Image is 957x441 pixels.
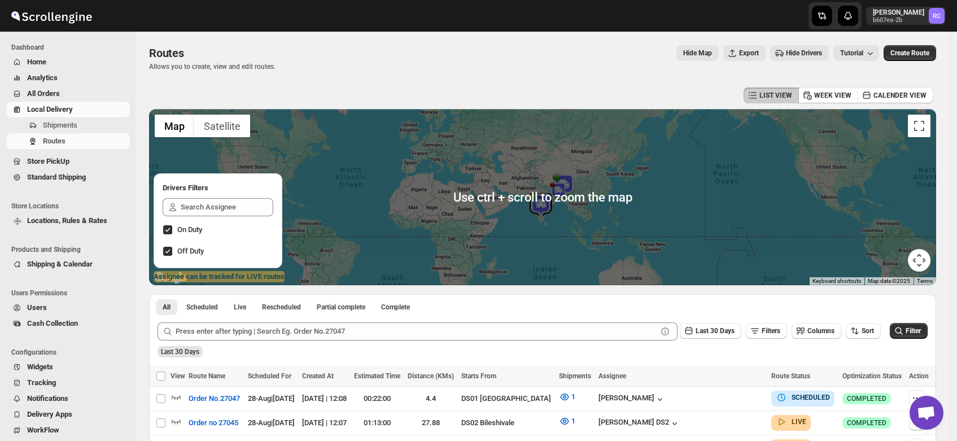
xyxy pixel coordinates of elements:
span: Dashboard [11,43,130,52]
button: Keyboard shortcuts [812,277,861,285]
button: Cash Collection [7,316,130,331]
span: Order No.27047 [189,393,240,404]
button: Columns [792,323,841,339]
button: All Orders [7,86,130,102]
span: Store Locations [11,202,130,211]
span: 1 [571,392,575,401]
span: Configurations [11,348,130,357]
button: SCHEDULED [776,392,830,403]
b: LIVE [792,418,806,426]
span: Home [27,58,46,66]
p: Allows you to create, view and edit routes. [149,62,276,71]
button: Delivery Apps [7,407,130,422]
button: Routes [7,133,130,149]
span: 1 [571,417,575,425]
button: 1 [552,388,582,406]
span: Routes [149,46,184,60]
img: Google [152,270,189,285]
span: WorkFlow [27,426,59,434]
span: Optimization Status [842,372,902,380]
span: Cash Collection [27,319,78,328]
div: 00:22:00 [354,393,401,404]
button: Order no 27045 [182,414,245,432]
button: Users [7,300,130,316]
button: Home [7,54,130,70]
button: LIVE [776,416,806,427]
div: 01:13:00 [354,417,401,429]
span: Local Delivery [27,105,73,113]
span: Complete [381,303,410,312]
span: Scheduled For [248,372,291,380]
span: Distance (KMs) [408,372,454,380]
span: All [163,303,171,312]
span: Hide Drivers [786,49,822,58]
span: Estimated Time [354,372,400,380]
button: [PERSON_NAME] [598,394,666,405]
span: Off Duty [177,247,204,255]
span: Shipping & Calendar [27,260,93,268]
span: CALENDER VIEW [873,91,927,100]
button: Export [723,45,766,61]
span: All Orders [27,89,60,98]
div: DS01 [GEOGRAPHIC_DATA] [461,393,552,404]
span: Live [234,303,246,312]
span: Columns [807,327,834,335]
button: Filters [746,323,787,339]
h2: Drivers Filters [163,182,273,194]
input: Search Assignee [181,198,273,216]
span: Users [27,303,47,312]
span: 28-Aug | [DATE] [248,394,295,403]
button: Shipments [7,117,130,133]
button: Show street map [155,115,194,137]
button: Widgets [7,359,130,375]
p: b607ea-2b [873,17,924,24]
span: Tutorial [840,49,863,57]
span: Widgets [27,363,53,371]
button: Tutorial [833,45,879,61]
a: Open this area in Google Maps (opens a new window) [152,270,189,285]
span: Partial complete [317,303,365,312]
span: 28-Aug | [DATE] [248,418,295,427]
span: Sort [862,327,874,335]
button: [PERSON_NAME] DS2 [598,418,680,429]
button: All routes [156,299,177,315]
button: Sort [846,323,881,339]
span: WEEK VIEW [814,91,851,100]
span: Products and Shipping [11,245,130,254]
span: Map data ©2025 [868,278,910,284]
div: [DATE] | 12:07 [302,417,347,429]
span: Rescheduled [262,303,301,312]
span: Standard Shipping [27,173,86,181]
button: Tracking [7,375,130,391]
span: Filters [762,327,780,335]
input: Press enter after typing | Search Eg. Order No.27047 [176,322,657,340]
span: Last 30 Days [696,327,735,335]
span: Route Status [771,372,810,380]
text: RC [933,12,941,20]
button: 1 [552,412,582,430]
button: WorkFlow [7,422,130,438]
button: Map action label [676,45,719,61]
span: Analytics [27,73,58,82]
a: Terms (opens in new tab) [917,278,933,284]
span: On Duty [177,225,202,234]
span: Create Route [890,49,929,58]
button: Show satellite imagery [194,115,250,137]
button: CALENDER VIEW [858,88,933,103]
b: SCHEDULED [792,394,830,401]
button: Last 30 Days [680,323,741,339]
button: User menu [866,7,946,25]
div: [DATE] | 12:08 [302,393,347,404]
span: Shipments [559,372,591,380]
button: Toggle fullscreen view [908,115,930,137]
span: Starts From [461,372,496,380]
span: Rahul Chopra [929,8,945,24]
label: Assignee can be tracked for LIVE routes [154,271,285,282]
a: Open chat [910,396,943,430]
span: Notifications [27,394,68,403]
button: Locations, Rules & Rates [7,213,130,229]
button: Map camera controls [908,249,930,272]
button: Create Route [884,45,936,61]
span: COMPLETED [847,418,886,427]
